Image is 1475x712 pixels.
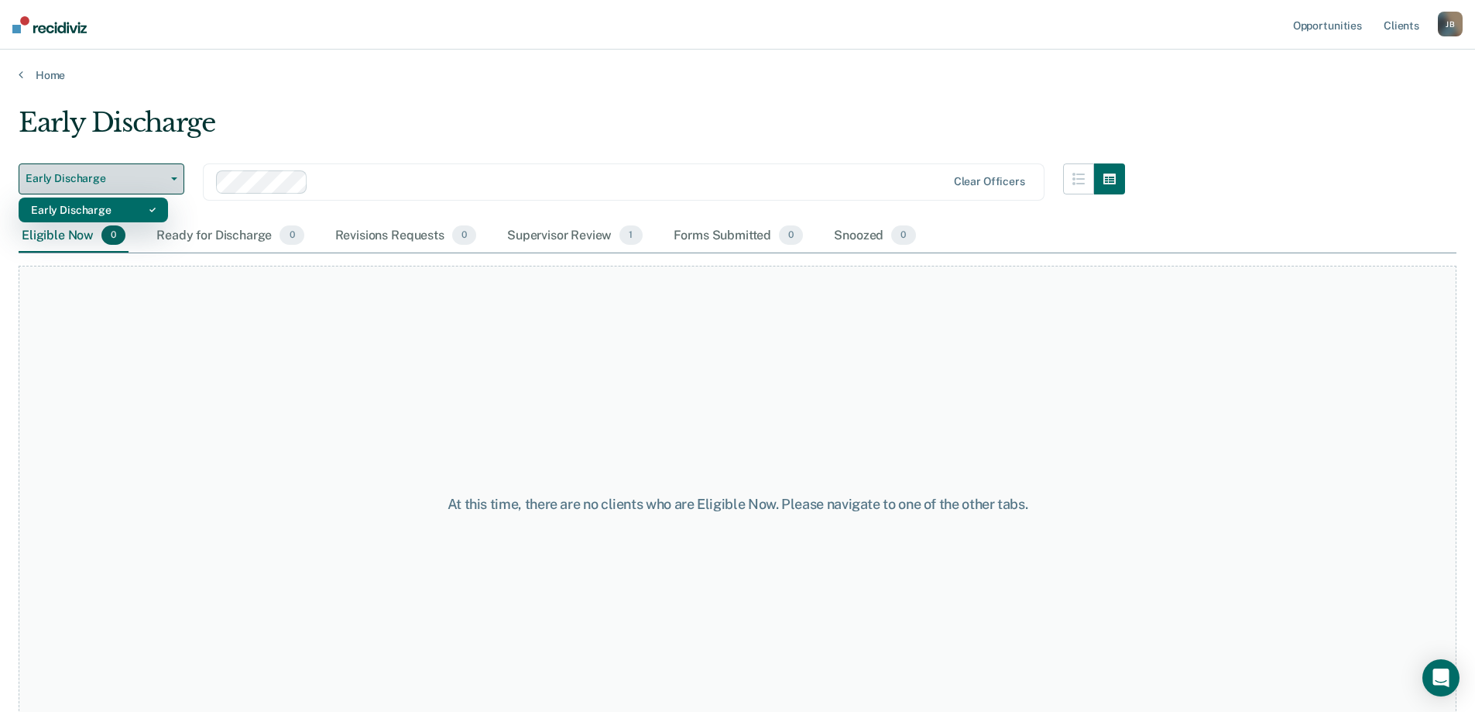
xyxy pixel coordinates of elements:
[1438,12,1463,36] button: JB
[671,219,807,253] div: Forms Submitted0
[954,175,1025,188] div: Clear officers
[19,219,129,253] div: Eligible Now0
[831,219,918,253] div: Snoozed0
[619,225,642,246] span: 1
[504,219,646,253] div: Supervisor Review1
[31,198,156,222] div: Early Discharge
[26,172,165,185] span: Early Discharge
[891,225,915,246] span: 0
[1422,659,1460,697] div: Open Intercom Messenger
[12,16,87,33] img: Recidiviz
[153,219,307,253] div: Ready for Discharge0
[1438,12,1463,36] div: J B
[452,225,476,246] span: 0
[779,225,803,246] span: 0
[280,225,304,246] span: 0
[379,496,1097,513] div: At this time, there are no clients who are Eligible Now. Please navigate to one of the other tabs.
[19,68,1456,82] a: Home
[19,163,184,194] button: Early Discharge
[332,219,479,253] div: Revisions Requests0
[101,225,125,246] span: 0
[19,107,1125,151] div: Early Discharge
